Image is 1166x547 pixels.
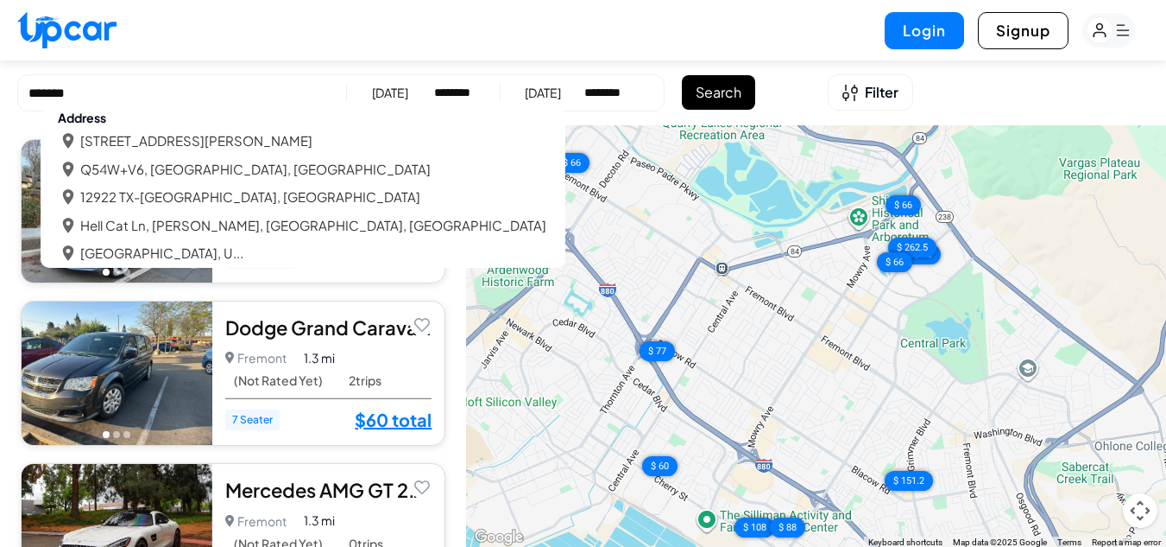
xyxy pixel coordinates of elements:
img: Car Image [22,302,212,445]
div: [DATE] [525,84,561,101]
span: 1.3 mi [304,349,335,367]
button: Go to photo 3 [123,431,130,438]
button: Add to favorites [410,474,434,499]
button: Map camera controls [1123,493,1157,528]
div: $ 60 [905,245,941,264]
button: Go to photo 2 [113,431,120,438]
li: [GEOGRAPHIC_DATA], U... [80,244,243,264]
a: Terms [1057,537,1081,547]
button: Go to photo 2 [113,269,120,276]
div: $ 88 [770,518,805,537]
span: 7 Seater [225,410,280,430]
p: Fremont [225,346,287,370]
span: Map data ©2025 Google [953,537,1047,547]
button: Search [682,75,755,110]
div: $ 77 [639,340,674,360]
div: $ 60 [641,455,677,475]
button: Signup [978,12,1068,49]
a: Report a map error [1092,537,1161,547]
span: 1.3 mi [304,512,335,530]
div: $ 66 [553,152,589,172]
div: $ 66 [886,194,921,214]
div: Mercedes AMG GT 2020 [225,477,432,503]
button: Go to photo 1 [103,431,110,438]
img: Upcar Logo [17,11,117,48]
button: Login [885,12,964,49]
div: [DATE] [372,84,408,101]
li: 12922 TX-[GEOGRAPHIC_DATA], [GEOGRAPHIC_DATA] [80,188,420,207]
div: Dodge Grand Caravan 2017 [225,315,432,340]
button: Go to photo 1 [103,269,110,276]
div: $ 66 [876,252,911,272]
li: Hell Cat Ln, [PERSON_NAME], [GEOGRAPHIC_DATA], [GEOGRAPHIC_DATA] [80,216,546,236]
img: Car Image [22,140,212,283]
span: Filter [865,82,898,103]
span: Address [41,105,123,130]
li: [STREET_ADDRESS][PERSON_NAME] [80,131,312,151]
span: 2 trips [349,373,381,388]
span: (Not Rated Yet) [234,373,323,388]
div: $ 262.5 [888,237,936,257]
div: $ 108 [734,518,775,537]
p: Fremont [225,509,287,533]
button: Go to photo 3 [123,269,130,276]
button: Add to favorites [410,312,434,336]
button: Open filters [828,74,913,111]
a: $60 total [355,409,432,431]
li: Q54W+V6, [GEOGRAPHIC_DATA], [GEOGRAPHIC_DATA] [80,160,431,180]
div: $ 151.2 [885,471,933,491]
